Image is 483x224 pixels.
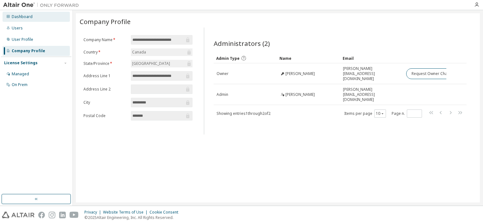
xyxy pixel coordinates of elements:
[150,210,182,215] div: Cookie Consent
[12,82,28,87] div: On Prem
[12,37,33,42] div: User Profile
[83,50,127,55] label: Country
[83,73,127,78] label: Address Line 1
[343,53,401,63] div: Email
[83,37,127,42] label: Company Name
[131,60,193,67] div: [GEOGRAPHIC_DATA]
[83,87,127,92] label: Address Line 2
[376,111,384,116] button: 10
[12,48,45,53] div: Company Profile
[83,61,127,66] label: State/Province
[70,212,79,218] img: youtube.svg
[214,39,270,48] span: Administrators (2)
[83,100,127,105] label: City
[103,210,150,215] div: Website Terms of Use
[3,2,82,8] img: Altair One
[12,26,23,31] div: Users
[217,92,228,97] span: Admin
[217,71,229,76] span: Owner
[131,49,147,56] div: Canada
[84,210,103,215] div: Privacy
[12,14,33,19] div: Dashboard
[285,92,315,97] span: [PERSON_NAME]
[343,66,400,81] span: [PERSON_NAME][EMAIL_ADDRESS][DOMAIN_NAME]
[80,17,131,26] span: Company Profile
[343,87,400,102] span: [PERSON_NAME][EMAIL_ADDRESS][DOMAIN_NAME]
[59,212,66,218] img: linkedin.svg
[2,212,34,218] img: altair_logo.svg
[84,215,182,220] p: © 2025 Altair Engineering, Inc. All Rights Reserved.
[344,109,386,118] span: Items per page
[38,212,45,218] img: facebook.svg
[131,48,193,56] div: Canada
[392,109,422,118] span: Page n.
[83,113,127,118] label: Postal Code
[217,111,271,116] span: Showing entries 1 through 2 of 2
[279,53,338,63] div: Name
[49,212,55,218] img: instagram.svg
[12,72,29,77] div: Managed
[4,60,38,65] div: License Settings
[406,68,460,79] button: Request Owner Change
[216,56,240,61] span: Admin Type
[131,60,171,67] div: [GEOGRAPHIC_DATA]
[285,71,315,76] span: [PERSON_NAME]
